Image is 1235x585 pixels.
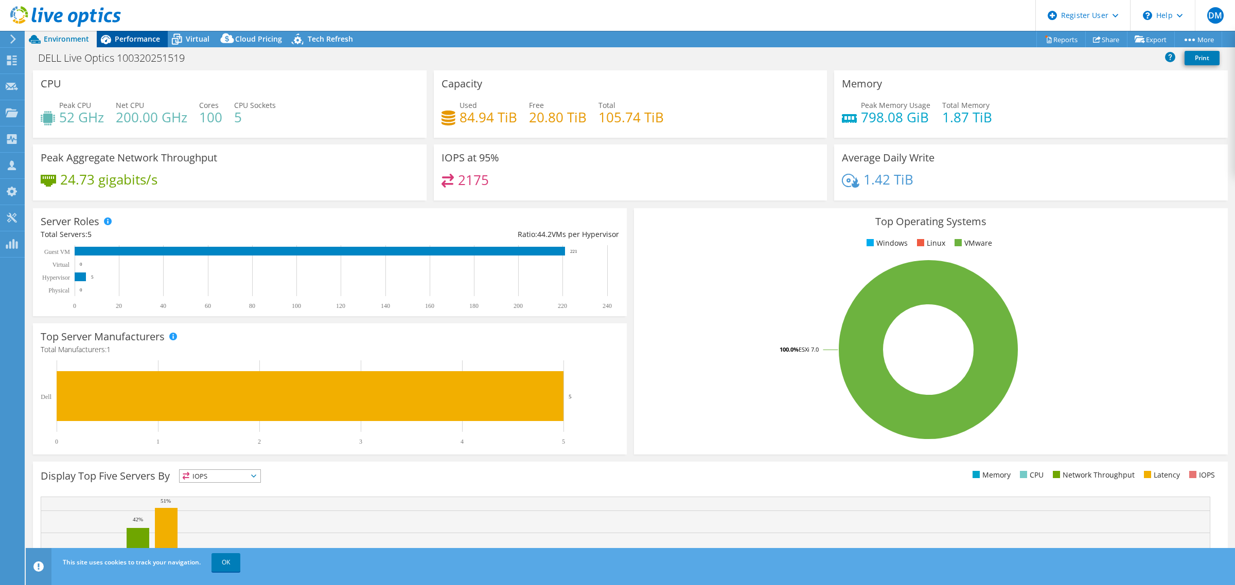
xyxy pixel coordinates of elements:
[1036,31,1086,47] a: Reports
[186,34,209,44] span: Virtual
[308,34,353,44] span: Tech Refresh
[41,229,330,240] div: Total Servers:
[514,302,523,309] text: 200
[603,302,612,309] text: 240
[33,52,201,64] h1: DELL Live Optics 100320251519
[234,100,276,110] span: CPU Sockets
[41,216,99,227] h3: Server Roles
[537,229,552,239] span: 44.2
[381,302,390,309] text: 140
[942,100,990,110] span: Total Memory
[258,438,261,445] text: 2
[91,275,94,280] text: 5
[570,249,577,254] text: 221
[529,100,544,110] span: Free
[569,393,572,399] text: 5
[1017,469,1044,481] li: CPU
[952,237,992,249] li: VMware
[970,469,1011,481] li: Memory
[249,302,255,309] text: 80
[842,78,882,89] h3: Memory
[63,558,201,566] span: This site uses cookies to track your navigation.
[44,248,70,255] text: Guest VM
[73,302,76,309] text: 0
[235,34,282,44] span: Cloud Pricing
[1141,469,1180,481] li: Latency
[842,152,934,163] h3: Average Daily Write
[425,302,434,309] text: 160
[336,302,345,309] text: 120
[42,274,70,281] text: Hypervisor
[116,100,144,110] span: Net CPU
[359,438,362,445] text: 3
[330,229,619,240] div: Ratio: VMs per Hypervisor
[59,112,104,123] h4: 52 GHz
[80,262,82,267] text: 0
[460,100,477,110] span: Used
[80,287,82,292] text: 0
[861,100,930,110] span: Peak Memory Usage
[1207,7,1224,24] span: DM
[41,393,51,400] text: Dell
[1050,469,1135,481] li: Network Throughput
[780,345,799,353] tspan: 100.0%
[116,112,187,123] h4: 200.00 GHz
[861,112,930,123] h4: 798.08 GiB
[460,112,517,123] h4: 84.94 TiB
[48,287,69,294] text: Physical
[558,302,567,309] text: 220
[562,438,565,445] text: 5
[87,229,92,239] span: 5
[461,438,464,445] text: 4
[469,302,479,309] text: 180
[529,112,587,123] h4: 20.80 TiB
[642,216,1220,227] h3: Top Operating Systems
[115,34,160,44] span: Performance
[1187,469,1215,481] li: IOPS
[1185,51,1220,65] a: Print
[205,302,211,309] text: 60
[1174,31,1222,47] a: More
[442,152,499,163] h3: IOPS at 95%
[211,553,240,572] a: OK
[59,100,91,110] span: Peak CPU
[180,470,260,482] span: IOPS
[598,112,664,123] h4: 105.74 TiB
[55,438,58,445] text: 0
[292,302,301,309] text: 100
[60,174,157,185] h4: 24.73 gigabits/s
[116,302,122,309] text: 20
[1143,11,1152,20] svg: \n
[1127,31,1175,47] a: Export
[41,78,61,89] h3: CPU
[41,152,217,163] h3: Peak Aggregate Network Throughput
[41,331,165,342] h3: Top Server Manufacturers
[44,34,89,44] span: Environment
[161,498,171,504] text: 51%
[107,344,111,354] span: 1
[156,438,160,445] text: 1
[942,112,992,123] h4: 1.87 TiB
[598,100,615,110] span: Total
[864,237,908,249] li: Windows
[52,261,70,268] text: Virtual
[160,302,166,309] text: 40
[914,237,945,249] li: Linux
[199,100,219,110] span: Cores
[234,112,276,123] h4: 5
[799,345,819,353] tspan: ESXi 7.0
[442,78,482,89] h3: Capacity
[41,344,619,355] h4: Total Manufacturers:
[133,516,143,522] text: 42%
[863,174,913,185] h4: 1.42 TiB
[199,112,222,123] h4: 100
[458,174,489,186] h4: 2175
[1085,31,1127,47] a: Share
